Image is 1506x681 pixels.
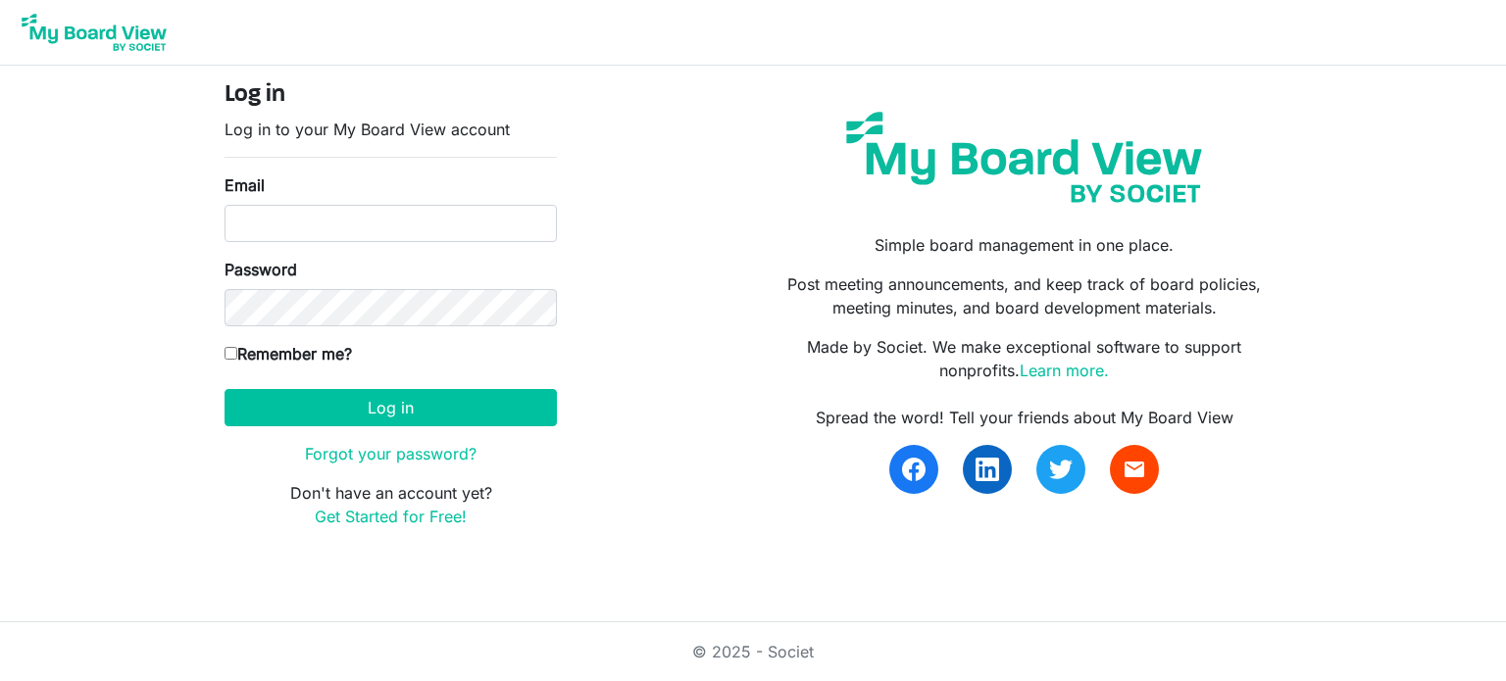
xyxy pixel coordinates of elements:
[768,272,1281,319] p: Post meeting announcements, and keep track of board policies, meeting minutes, and board developm...
[831,97,1217,218] img: my-board-view-societ.svg
[768,233,1281,257] p: Simple board management in one place.
[225,347,237,360] input: Remember me?
[225,389,557,426] button: Log in
[225,118,557,141] p: Log in to your My Board View account
[1123,458,1146,481] span: email
[225,258,297,281] label: Password
[305,444,477,463] a: Forgot your password?
[902,458,926,481] img: facebook.svg
[692,642,814,661] a: © 2025 - Societ
[1049,458,1073,481] img: twitter.svg
[1110,445,1159,494] a: email
[225,342,352,365] label: Remember me?
[16,8,173,57] img: My Board View Logo
[225,81,557,110] h4: Log in
[976,458,999,481] img: linkedin.svg
[315,507,467,526] a: Get Started for Free!
[768,335,1281,382] p: Made by Societ. We make exceptional software to support nonprofits.
[225,173,265,197] label: Email
[225,481,557,528] p: Don't have an account yet?
[768,406,1281,429] div: Spread the word! Tell your friends about My Board View
[1020,361,1109,380] a: Learn more.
